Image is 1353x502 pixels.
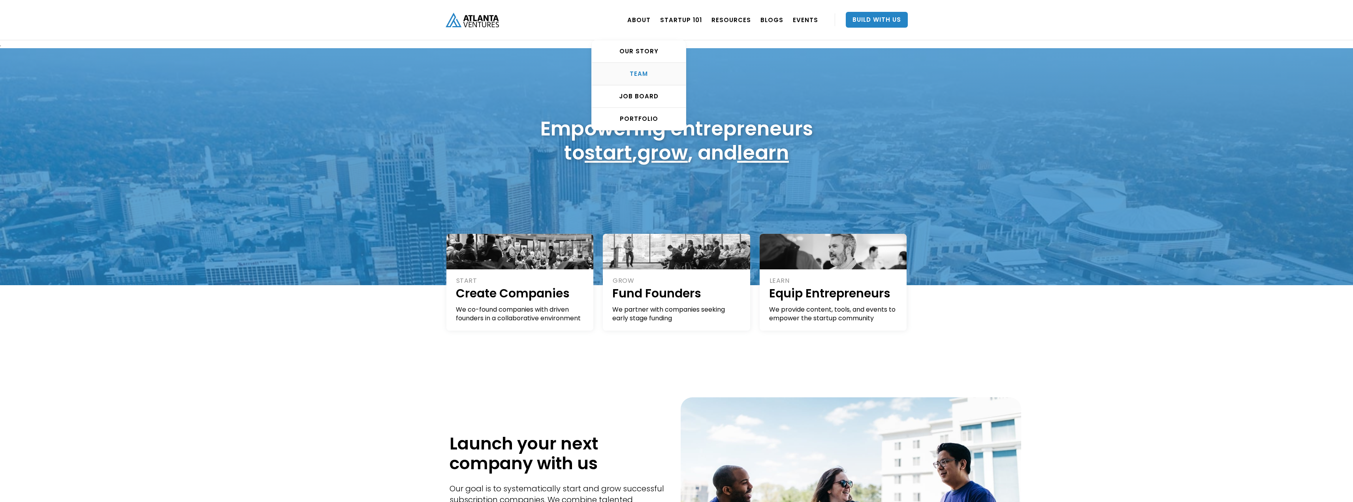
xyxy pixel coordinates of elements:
div: OUR STORY [592,47,686,55]
a: grow [637,139,688,167]
h1: Fund Founders [612,285,741,301]
h1: Equip Entrepreneurs [769,285,898,301]
a: LEARNEquip EntrepreneursWe provide content, tools, and events to empower the startup community [760,234,907,331]
a: learn [737,139,789,167]
a: TEAM [592,63,686,85]
div: GROW [613,276,741,285]
a: BLOGS [760,9,783,31]
a: STARTCreate CompaniesWe co-found companies with driven founders in a collaborative environment [446,234,594,331]
a: Startup 101 [660,9,702,31]
div: Job Board [592,92,686,100]
div: We partner with companies seeking early stage funding [612,305,741,323]
a: Job Board [592,85,686,108]
a: PORTFOLIO [592,108,686,130]
div: PORTFOLIO [592,115,686,123]
a: start [585,139,632,167]
div: LEARN [770,276,898,285]
a: OUR STORY [592,40,686,63]
div: We co-found companies with driven founders in a collaborative environment [456,305,585,323]
div: We provide content, tools, and events to empower the startup community [769,305,898,323]
h1: Empowering entrepreneurs to , , and [540,117,813,165]
div: START [456,276,585,285]
a: RESOURCES [711,9,751,31]
h1: Create Companies [456,285,585,301]
a: GROWFund FoundersWe partner with companies seeking early stage funding [603,234,750,331]
div: TEAM [592,70,686,78]
a: EVENTS [793,9,818,31]
h1: Launch your next company with us [450,434,669,473]
a: ABOUT [627,9,651,31]
a: Build With Us [846,12,908,28]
